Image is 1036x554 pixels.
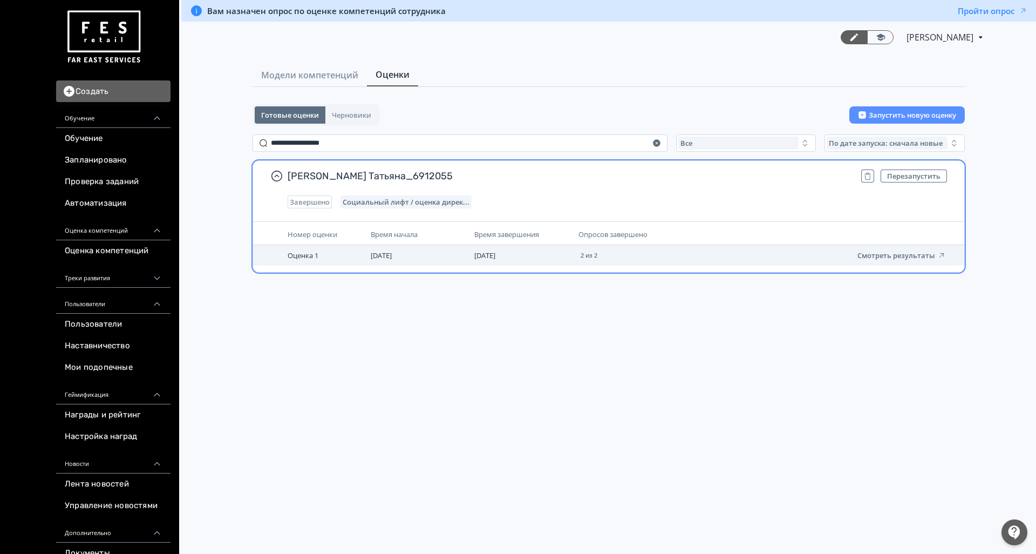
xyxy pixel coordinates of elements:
a: Награды и рейтинг [56,404,171,426]
a: Оценка компетенций [56,240,171,262]
div: Треки развития [56,262,171,288]
div: Оценка компетенций [56,214,171,240]
a: Наставничество [56,335,171,357]
a: Лента новостей [56,474,171,495]
span: [PERSON_NAME] Татьяна_6912055 [288,170,853,183]
img: https://files.teachbase.ru/system/account/57463/logo/medium-936fc5084dd2c598f50a98b9cbe0469a.png [65,6,142,67]
a: Настройка наград [56,426,171,448]
span: Номер оценки [288,229,337,239]
a: Смотреть результаты [857,250,946,260]
button: Все [676,134,816,152]
a: Запланировано [56,150,171,171]
span: Модели компетенций [261,69,358,82]
a: Проверка заданий [56,171,171,193]
div: Геймификация [56,379,171,404]
span: Оценки [376,68,410,81]
div: Дополнительно [56,517,171,543]
a: Пользователи [56,314,171,335]
a: Переключиться в режим ученика [867,30,894,44]
button: Смотреть результаты [857,251,946,260]
a: Автоматизация [56,193,171,214]
div: Обучение [56,102,171,128]
span: Готовые оценки [261,111,319,119]
span: Социальный лифт / оценка директора магазина [343,198,469,206]
span: Вам назначен опрос по оценке компетенций сотрудника [207,5,446,16]
span: Время завершения [474,229,539,239]
span: Все [680,139,692,147]
button: Создать [56,80,171,102]
span: [DATE] [474,251,495,260]
div: Новости [56,448,171,474]
span: Оценка 1 [288,251,318,260]
a: Мои подопечные [56,357,171,379]
span: Светлана Илюхина [906,31,975,44]
span: Опросов завершено [578,229,647,239]
button: Черновики [325,106,378,124]
span: Время начала [371,229,418,239]
span: Завершено [290,198,330,206]
div: Пользователи [56,288,171,314]
button: По дате запуска: сначала новые [824,134,965,152]
button: Перезапустить [881,170,947,183]
button: Пройти опрос [958,5,1027,16]
span: По дате запуска: сначала новые [829,139,943,147]
span: [DATE] [371,251,392,260]
span: Черновики [332,111,371,119]
button: Запустить новую оценку [849,106,965,124]
span: 2 из 2 [581,252,597,259]
a: Обучение [56,128,171,150]
button: Готовые оценки [255,106,325,124]
a: Управление новостями [56,495,171,517]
